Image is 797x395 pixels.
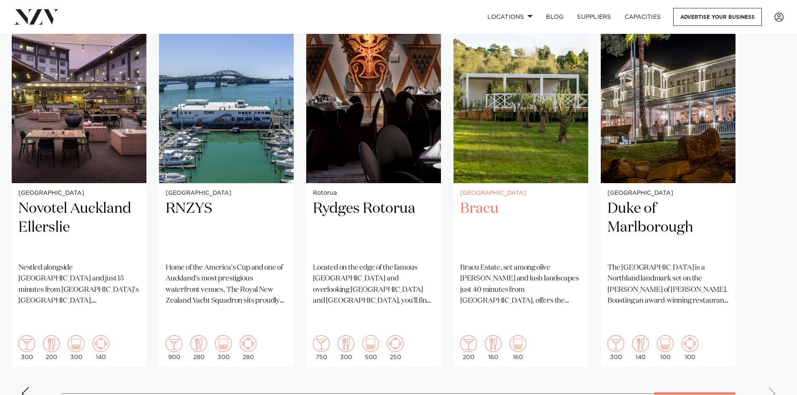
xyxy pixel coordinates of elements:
[190,335,207,352] img: dining.png
[12,3,146,367] swiper-slide: 34 / 38
[454,3,588,367] swiper-slide: 37 / 38
[43,335,60,360] div: 200
[607,335,624,360] div: 300
[306,3,441,367] swiper-slide: 36 / 38
[460,335,477,360] div: 200
[607,190,729,196] small: [GEOGRAPHIC_DATA]
[190,335,207,360] div: 280
[43,335,60,352] img: dining.png
[313,335,330,360] div: 750
[18,335,35,352] img: cocktail.png
[460,262,582,306] p: Bracu Estate, set among olive [PERSON_NAME] and lush landscapes just 40 minutes from [GEOGRAPHIC_...
[454,3,588,367] a: [GEOGRAPHIC_DATA] Bracu Bracu Estate, set among olive [PERSON_NAME] and lush landscapes just 40 m...
[159,3,294,367] swiper-slide: 35 / 38
[215,335,232,352] img: theatre.png
[460,199,582,256] h2: Bracu
[166,335,182,352] img: cocktail.png
[166,199,287,256] h2: RNZYS
[607,335,624,352] img: cocktail.png
[570,8,618,26] a: SUPPLIERS
[166,335,182,360] div: 900
[601,3,735,367] swiper-slide: 38 / 38
[338,335,354,360] div: 300
[92,335,109,352] img: meeting.png
[313,199,434,256] h2: Rydges Rotorua
[18,262,140,306] p: Nestled alongside [GEOGRAPHIC_DATA] and just 15 minutes from [GEOGRAPHIC_DATA]'s [GEOGRAPHIC_DATA...
[510,335,526,352] img: theatre.png
[607,262,729,306] p: The [GEOGRAPHIC_DATA] is a Northland landmark set on the [PERSON_NAME] of [PERSON_NAME]. Boasting...
[13,9,59,24] img: nzv-logo.png
[481,8,539,26] a: Locations
[313,262,434,306] p: Located on the edge of the famous [GEOGRAPHIC_DATA] and overlooking [GEOGRAPHIC_DATA] and [GEOGRA...
[485,335,502,360] div: 160
[510,335,526,360] div: 160
[682,335,698,352] img: meeting.png
[240,335,256,360] div: 280
[460,190,582,196] small: [GEOGRAPHIC_DATA]
[460,335,477,352] img: cocktail.png
[68,335,85,352] img: theatre.png
[215,335,232,360] div: 300
[313,190,434,196] small: Rotorua
[682,335,698,360] div: 100
[18,335,35,360] div: 300
[632,335,649,360] div: 140
[539,8,570,26] a: BLOG
[387,335,404,352] img: meeting.png
[362,335,379,360] div: 500
[485,335,502,352] img: dining.png
[632,335,649,352] img: dining.png
[362,335,379,352] img: theatre.png
[159,3,294,367] a: [GEOGRAPHIC_DATA] RNZYS Home of the America's Cup and one of Auckland's most prestigious waterfro...
[166,190,287,196] small: [GEOGRAPHIC_DATA]
[18,190,140,196] small: [GEOGRAPHIC_DATA]
[12,3,146,367] a: [GEOGRAPHIC_DATA] Novotel Auckland Ellerslie Nestled alongside [GEOGRAPHIC_DATA] and just 15 minu...
[657,335,674,352] img: theatre.png
[601,3,735,367] a: [GEOGRAPHIC_DATA] Duke of Marlborough The [GEOGRAPHIC_DATA] is a Northland landmark set on the [P...
[92,335,109,360] div: 140
[240,335,256,352] img: meeting.png
[607,199,729,256] h2: Duke of Marlborough
[618,8,668,26] a: Capacities
[166,262,287,306] p: Home of the America's Cup and one of Auckland's most prestigious waterfront venues, The Royal New...
[387,335,404,360] div: 250
[306,3,441,367] a: Rotorua Rydges Rotorua Located on the edge of the famous [GEOGRAPHIC_DATA] and overlooking [GEOGR...
[657,335,674,360] div: 100
[338,335,354,352] img: dining.png
[313,335,330,352] img: cocktail.png
[68,335,85,360] div: 300
[673,8,762,26] a: Advertise your business
[18,199,140,256] h2: Novotel Auckland Ellerslie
